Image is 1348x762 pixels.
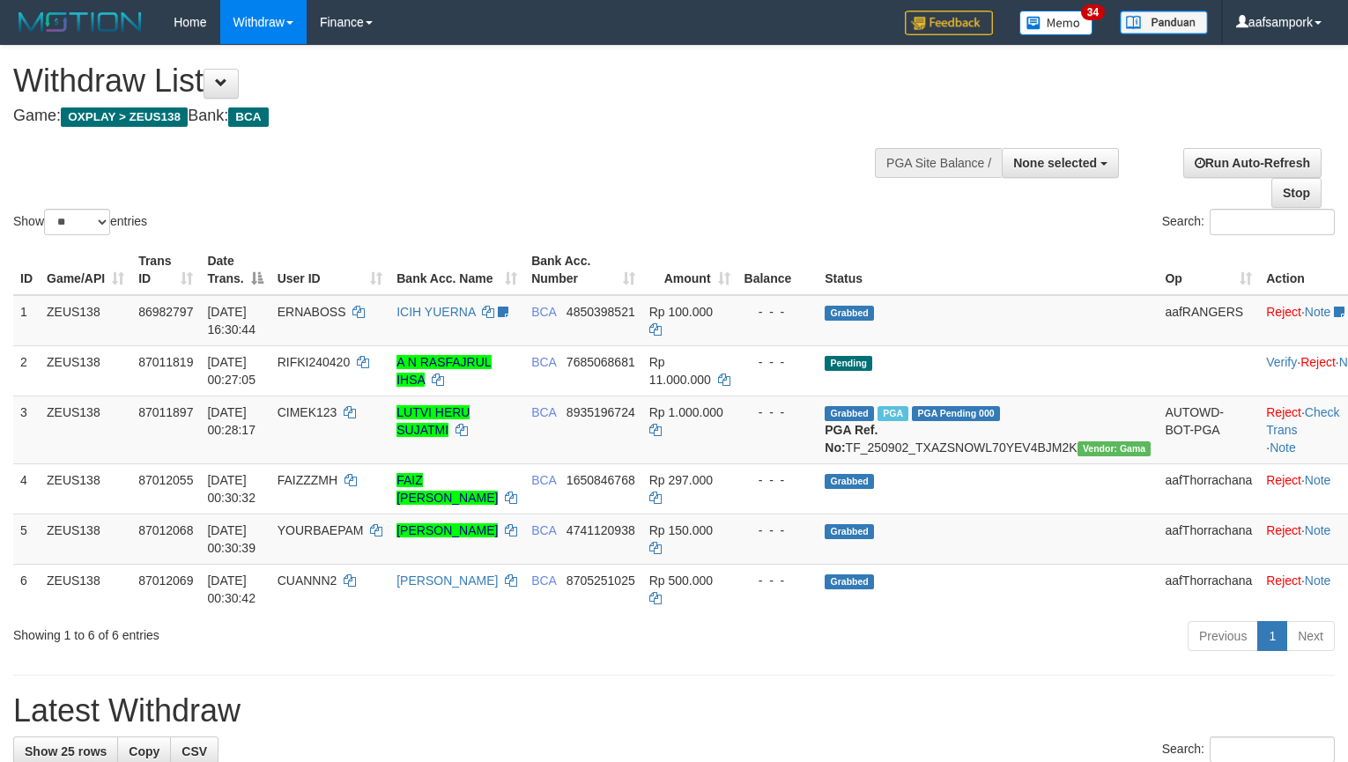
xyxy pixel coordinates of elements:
span: Rp 100.000 [649,305,713,319]
img: Button%20Memo.svg [1019,11,1093,35]
td: 5 [13,514,40,564]
a: ICIH YUERNA [396,305,475,319]
div: Showing 1 to 6 of 6 entries [13,619,549,644]
span: Rp 1.000.000 [649,405,723,419]
a: A N RASFAJRUL IHSA [396,355,491,387]
span: CSV [181,744,207,758]
a: Reject [1266,523,1301,537]
th: Game/API: activate to sort column ascending [40,245,131,295]
div: - - - [744,471,811,489]
h1: Latest Withdraw [13,693,1335,729]
td: ZEUS138 [40,564,131,614]
h1: Withdraw List [13,63,881,99]
th: User ID: activate to sort column ascending [270,245,390,295]
a: Note [1305,473,1331,487]
span: 87011819 [138,355,193,369]
span: BCA [228,107,268,127]
span: 34 [1081,4,1105,20]
div: - - - [744,303,811,321]
span: [DATE] 00:27:05 [207,355,256,387]
a: Stop [1271,178,1322,208]
span: BCA [531,305,556,319]
a: Reject [1266,305,1301,319]
th: Balance [737,245,818,295]
a: Reject [1300,355,1336,369]
a: Reject [1266,573,1301,588]
span: Rp 297.000 [649,473,713,487]
td: aafThorrachana [1158,564,1259,614]
td: ZEUS138 [40,463,131,514]
td: aafThorrachana [1158,463,1259,514]
span: Marked by aafpengsreynich [878,406,908,421]
span: ERNABOSS [278,305,346,319]
th: Bank Acc. Name: activate to sort column ascending [389,245,524,295]
a: Check Trans [1266,405,1339,437]
span: Rp 150.000 [649,523,713,537]
span: Copy 4741120938 to clipboard [567,523,635,537]
td: 4 [13,463,40,514]
h4: Game: Bank: [13,107,881,125]
td: 6 [13,564,40,614]
div: - - - [744,522,811,539]
input: Search: [1210,209,1335,235]
span: Rp 500.000 [649,573,713,588]
span: 86982797 [138,305,193,319]
td: aafThorrachana [1158,514,1259,564]
th: Bank Acc. Number: activate to sort column ascending [524,245,642,295]
a: FAIZ [PERSON_NAME] [396,473,498,505]
a: Note [1305,523,1331,537]
td: 2 [13,345,40,396]
td: ZEUS138 [40,345,131,396]
a: Run Auto-Refresh [1183,148,1322,178]
a: Reject [1266,473,1301,487]
span: [DATE] 00:30:32 [207,473,256,505]
th: Op: activate to sort column ascending [1158,245,1259,295]
span: BCA [531,355,556,369]
span: Copy 4850398521 to clipboard [567,305,635,319]
th: Status [818,245,1158,295]
span: RIFKI240420 [278,355,351,369]
span: Grabbed [825,524,874,539]
a: Note [1270,440,1296,455]
button: None selected [1002,148,1119,178]
a: [PERSON_NAME] [396,573,498,588]
span: 87012055 [138,473,193,487]
span: Copy 8935196724 to clipboard [567,405,635,419]
span: Pending [825,356,872,371]
span: Grabbed [825,574,874,589]
span: FAIZZZMH [278,473,337,487]
span: [DATE] 00:30:42 [207,573,256,605]
td: AUTOWD-BOT-PGA [1158,396,1259,463]
td: aafRANGERS [1158,295,1259,346]
td: ZEUS138 [40,514,131,564]
span: YOURBAEPAM [278,523,364,537]
span: Copy 8705251025 to clipboard [567,573,635,588]
img: MOTION_logo.png [13,9,147,35]
span: [DATE] 00:30:39 [207,523,256,555]
th: ID [13,245,40,295]
a: Note [1305,573,1331,588]
span: Rp 11.000.000 [649,355,711,387]
span: BCA [531,523,556,537]
td: ZEUS138 [40,396,131,463]
img: panduan.png [1120,11,1208,34]
span: 87012068 [138,523,193,537]
span: 87011897 [138,405,193,419]
span: Copy 1650846768 to clipboard [567,473,635,487]
a: Reject [1266,405,1301,419]
a: LUTVI HERU SUJATMI [396,405,470,437]
label: Show entries [13,209,147,235]
div: - - - [744,353,811,371]
span: None selected [1013,156,1097,170]
span: 87012069 [138,573,193,588]
a: Previous [1188,621,1258,651]
span: Grabbed [825,406,874,421]
span: PGA Pending [912,406,1000,421]
span: BCA [531,405,556,419]
td: 1 [13,295,40,346]
span: BCA [531,473,556,487]
span: Copy 7685068681 to clipboard [567,355,635,369]
td: TF_250902_TXAZSNOWL70YEV4BJM2K [818,396,1158,463]
span: Vendor URL: https://trx31.1velocity.biz [1078,441,1152,456]
span: CIMEK123 [278,405,337,419]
